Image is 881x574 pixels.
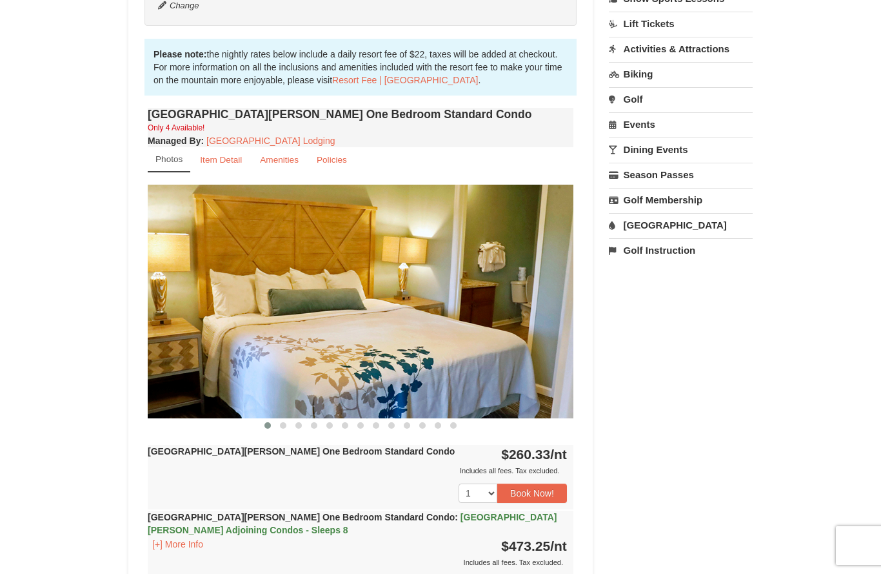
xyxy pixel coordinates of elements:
div: Includes all fees. Tax excluded. [148,464,567,477]
a: Policies [308,147,355,172]
button: [+] More Info [148,537,208,551]
div: the nightly rates below include a daily resort fee of $22, taxes will be added at checkout. For m... [144,39,577,96]
a: [GEOGRAPHIC_DATA] Lodging [206,136,335,146]
a: Item Detail [192,147,250,172]
strong: Please note: [153,49,206,59]
strong: $260.33 [501,447,567,462]
small: Only 4 Available! [148,123,204,132]
small: Photos [155,154,183,164]
a: [GEOGRAPHIC_DATA] [609,213,753,237]
strong: : [148,136,204,146]
div: Includes all fees. Tax excluded. [148,556,567,569]
h4: [GEOGRAPHIC_DATA][PERSON_NAME] One Bedroom Standard Condo [148,108,573,121]
strong: [GEOGRAPHIC_DATA][PERSON_NAME] One Bedroom Standard Condo [148,512,557,535]
small: Amenities [260,155,299,165]
small: Policies [317,155,347,165]
a: Lift Tickets [609,12,753,36]
a: Activities & Attractions [609,37,753,61]
img: 18876286-121-55434444.jpg [148,185,573,418]
a: Golf Membership [609,188,753,212]
a: Photos [148,147,190,172]
span: Managed By [148,136,201,146]
a: Golf Instruction [609,238,753,262]
span: : [455,512,458,522]
a: Resort Fee | [GEOGRAPHIC_DATA] [332,75,478,85]
a: Golf [609,87,753,111]
span: /nt [550,447,567,462]
a: Biking [609,62,753,86]
small: Item Detail [200,155,242,165]
button: Book Now! [497,484,567,503]
a: Season Passes [609,163,753,187]
span: $473.25 [501,538,550,553]
span: /nt [550,538,567,553]
a: Dining Events [609,138,753,161]
strong: [GEOGRAPHIC_DATA][PERSON_NAME] One Bedroom Standard Condo [148,446,455,456]
a: Events [609,112,753,136]
a: Amenities [252,147,307,172]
